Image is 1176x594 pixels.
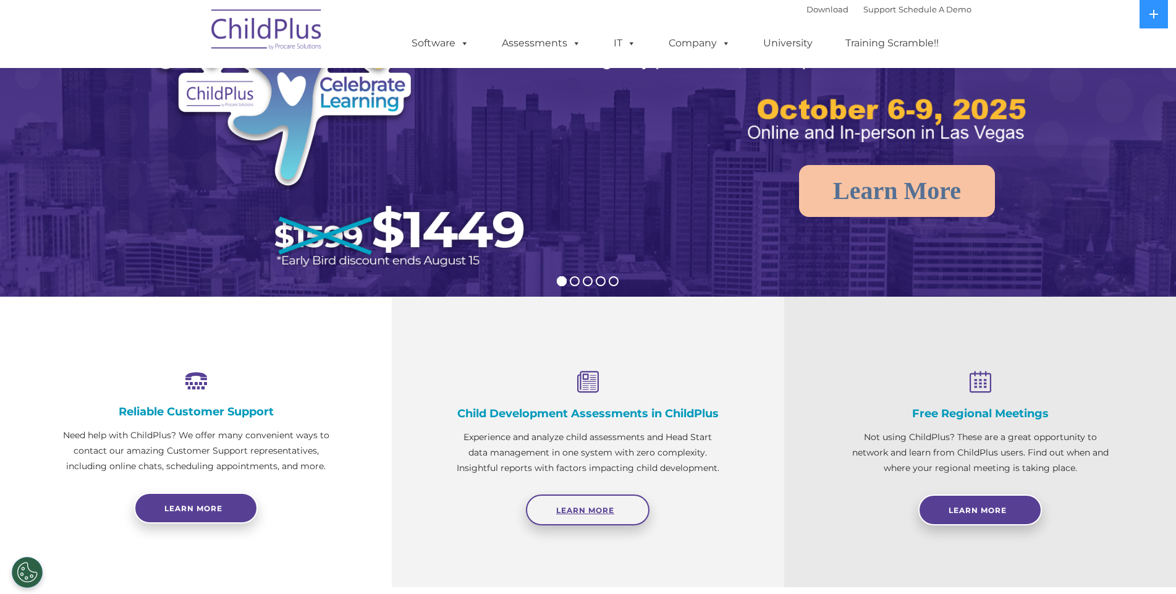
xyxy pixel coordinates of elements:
[399,31,481,56] a: Software
[949,506,1007,515] span: Learn More
[846,430,1114,476] p: Not using ChildPlus? These are a great opportunity to network and learn from ChildPlus users. Fin...
[489,31,593,56] a: Assessments
[205,1,329,62] img: ChildPlus by Procare Solutions
[806,4,848,14] a: Download
[62,405,330,418] h4: Reliable Customer Support
[846,407,1114,420] h4: Free Regional Meetings
[656,31,743,56] a: Company
[833,31,951,56] a: Training Scramble!!
[601,31,648,56] a: IT
[12,557,43,588] button: Cookies Settings
[799,165,995,217] a: Learn More
[164,504,222,513] span: Learn more
[556,506,614,515] span: Learn More
[454,407,722,420] h4: Child Development Assessments in ChildPlus
[454,430,722,476] p: Experience and analyze child assessments and Head Start data management in one system with zero c...
[863,4,896,14] a: Support
[918,494,1042,525] a: Learn More
[134,493,258,524] a: Learn more
[806,4,971,14] font: |
[899,4,971,14] a: Schedule A Demo
[172,82,209,91] span: Last name
[751,31,825,56] a: University
[62,428,330,474] p: Need help with ChildPlus? We offer many convenient ways to contact our amazing Customer Support r...
[526,494,649,525] a: Learn More
[172,132,224,142] span: Phone number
